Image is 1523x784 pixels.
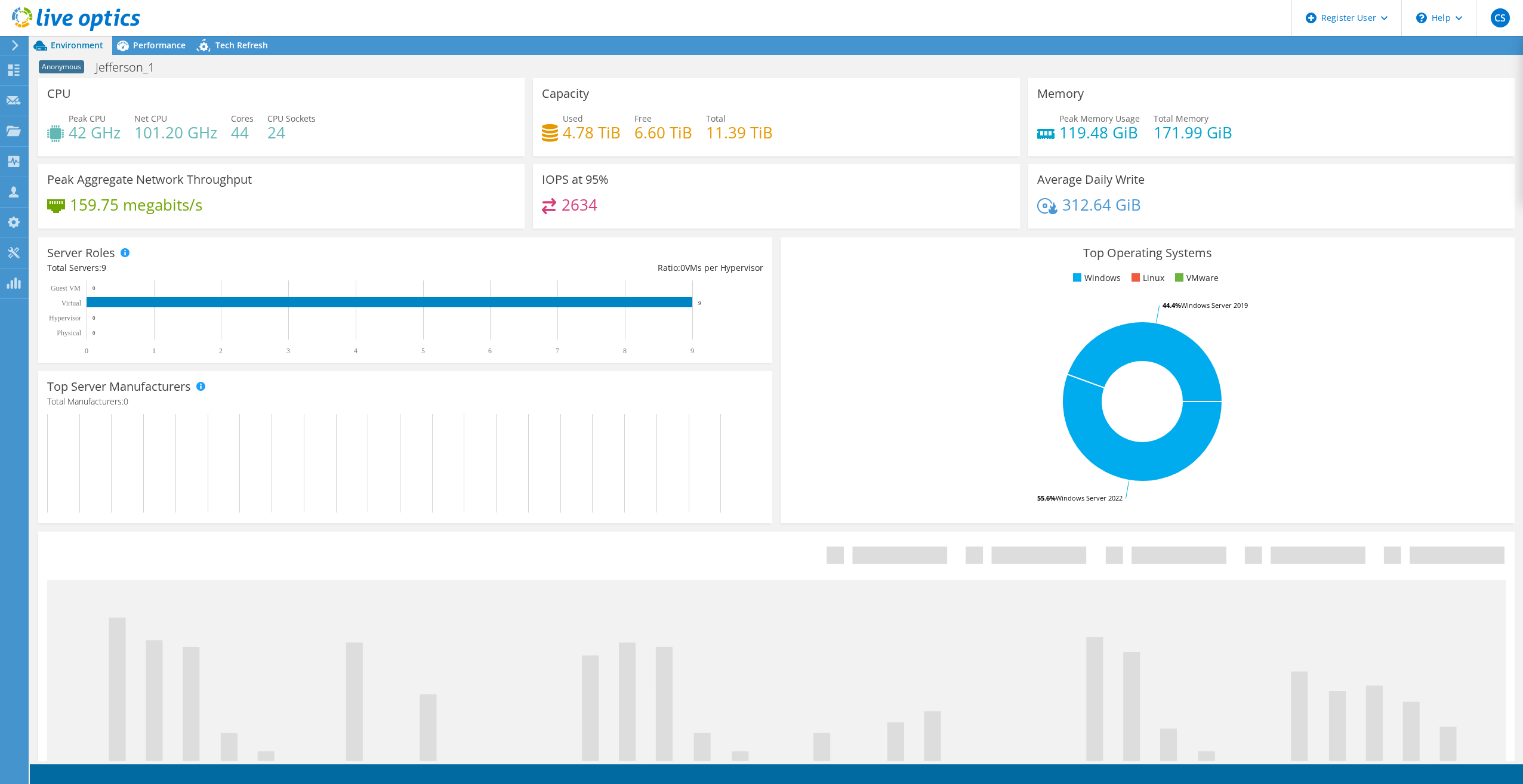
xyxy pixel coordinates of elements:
[1416,13,1427,23] svg: \n
[1172,271,1219,285] li: VMware
[51,284,81,292] text: Guest VM
[790,246,1506,260] h3: Top Operating Systems
[93,285,95,291] text: 0
[623,347,627,355] text: 8
[1062,198,1141,211] h4: 312.64 GiB
[421,347,425,355] text: 5
[47,380,191,393] h3: Top Server Manufacturers
[1129,271,1164,285] li: Linux
[706,113,726,124] span: Total
[706,126,773,139] h4: 11.39 TiB
[698,300,701,306] text: 9
[680,262,685,273] span: 0
[542,173,609,186] h3: IOPS at 95%
[152,347,156,355] text: 1
[90,61,173,74] h1: Jefferson_1
[124,396,128,407] span: 0
[47,173,252,186] h3: Peak Aggregate Network Throughput
[47,395,763,408] h4: Total Manufacturers:
[1037,173,1145,186] h3: Average Daily Write
[215,39,268,51] span: Tech Refresh
[1070,271,1121,285] li: Windows
[61,299,82,307] text: Virtual
[1059,113,1140,124] span: Peak Memory Usage
[542,87,589,100] h3: Capacity
[1059,126,1140,139] h4: 119.48 GiB
[51,39,103,51] span: Environment
[47,87,71,100] h3: CPU
[47,261,405,274] div: Total Servers:
[1154,113,1208,124] span: Total Memory
[93,330,95,336] text: 0
[49,314,81,322] text: Hypervisor
[405,261,763,274] div: Ratio: VMs per Hypervisor
[1154,126,1232,139] h4: 171.99 GiB
[1056,493,1123,502] tspan: Windows Server 2022
[47,246,115,260] h3: Server Roles
[1037,87,1084,100] h3: Memory
[267,113,316,124] span: CPU Sockets
[562,198,597,211] h4: 2634
[1491,8,1510,27] span: CS
[219,347,223,355] text: 2
[1181,301,1248,310] tspan: Windows Server 2019
[70,198,202,211] h4: 159.75 megabits/s
[354,347,357,355] text: 4
[69,113,106,124] span: Peak CPU
[69,126,121,139] h4: 42 GHz
[563,113,583,124] span: Used
[134,113,167,124] span: Net CPU
[488,347,492,355] text: 6
[634,126,692,139] h4: 6.60 TiB
[39,60,84,73] span: Anonymous
[556,347,559,355] text: 7
[1037,493,1056,502] tspan: 55.6%
[690,347,694,355] text: 9
[563,126,621,139] h4: 4.78 TiB
[267,126,316,139] h4: 24
[133,39,186,51] span: Performance
[134,126,217,139] h4: 101.20 GHz
[101,262,106,273] span: 9
[231,126,254,139] h4: 44
[93,315,95,321] text: 0
[85,347,88,355] text: 0
[1163,301,1181,310] tspan: 44.4%
[57,329,81,337] text: Physical
[231,113,254,124] span: Cores
[634,113,652,124] span: Free
[286,347,290,355] text: 3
